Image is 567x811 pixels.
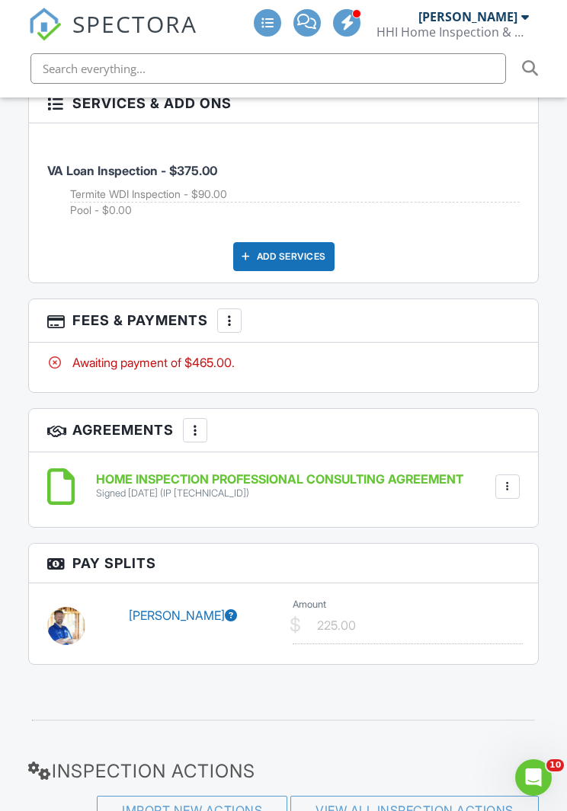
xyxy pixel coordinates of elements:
[96,487,463,500] div: Signed [DATE] (IP [TECHNICAL_ID])
[47,607,85,645] img: dsc07028.jpg
[70,203,520,218] li: Add on: Pool
[28,21,197,53] a: SPECTORA
[47,135,520,230] li: Service: VA Loan Inspection
[96,473,463,500] a: HOME INSPECTION PROFESSIONAL CONSULTING AGREEMENT Signed [DATE] (IP [TECHNICAL_ID])
[72,8,197,40] span: SPECTORA
[290,612,301,638] div: $
[233,242,335,271] div: Add Services
[47,354,520,371] div: Awaiting payment of $465.00.
[293,598,326,611] label: Amount
[29,409,538,452] h3: Agreements
[70,187,520,203] li: Add on: Termite WDI Inspection
[29,544,538,583] h3: Pay Splits
[129,608,237,623] a: [PERSON_NAME]
[28,761,539,781] h3: Inspection Actions
[376,24,529,40] div: HHI Home Inspection & Pest Control
[515,759,552,796] iframe: Intercom live chat
[28,8,62,41] img: The Best Home Inspection Software - Spectora
[29,299,538,343] h3: Fees & Payments
[29,84,538,123] h3: Services & Add ons
[47,163,217,178] span: VA Loan Inspection - $375.00
[418,9,517,24] div: [PERSON_NAME]
[30,53,506,84] input: Search everything...
[96,473,463,487] h6: HOME INSPECTION PROFESSIONAL CONSULTING AGREEMENT
[546,759,564,771] span: 10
